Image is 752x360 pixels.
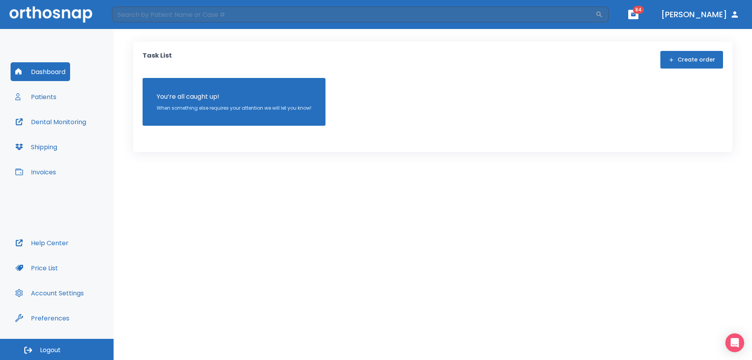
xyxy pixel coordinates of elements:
button: Invoices [11,163,61,181]
button: Help Center [11,233,73,252]
button: Dental Monitoring [11,112,91,131]
p: You’re all caught up! [157,92,311,101]
button: Preferences [11,309,74,327]
button: [PERSON_NAME] [658,7,743,22]
p: Task List [143,51,172,69]
div: Open Intercom Messenger [725,333,744,352]
button: Shipping [11,137,62,156]
button: Account Settings [11,284,89,302]
button: Dashboard [11,62,70,81]
p: When something else requires your attention we will let you know! [157,105,311,112]
button: Price List [11,259,63,277]
button: Create order [660,51,723,69]
img: Orthosnap [9,6,92,22]
span: Logout [40,346,61,355]
button: Patients [11,87,61,106]
input: Search by Patient Name or Case # [112,7,595,22]
span: 84 [633,6,644,14]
